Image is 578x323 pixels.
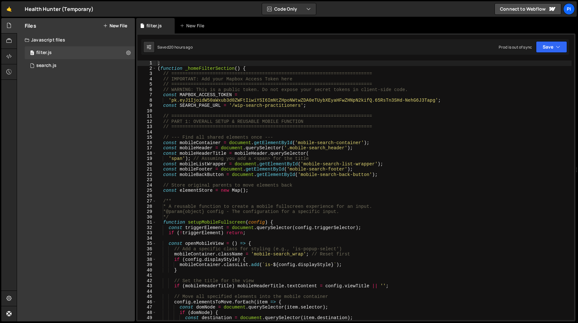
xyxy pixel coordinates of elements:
[137,215,156,220] div: 30
[137,119,156,125] div: 12
[137,66,156,71] div: 2
[137,156,156,161] div: 19
[137,145,156,151] div: 17
[137,183,156,188] div: 24
[137,177,156,183] div: 23
[137,198,156,204] div: 27
[137,262,156,268] div: 39
[103,23,127,28] button: New File
[137,241,156,246] div: 35
[30,51,34,56] span: 0
[536,41,567,53] button: Save
[137,82,156,87] div: 5
[137,193,156,199] div: 26
[137,209,156,215] div: 29
[146,23,162,29] div: filter.js
[137,124,156,130] div: 13
[137,87,156,93] div: 6
[137,77,156,82] div: 4
[499,44,532,50] div: Prod is out of sync
[25,22,36,29] h2: Files
[137,283,156,289] div: 43
[137,151,156,156] div: 18
[137,246,156,252] div: 36
[17,33,135,46] div: Javascript files
[563,3,575,15] a: Pi
[137,140,156,146] div: 16
[137,268,156,273] div: 40
[137,71,156,77] div: 3
[157,44,193,50] div: Saved
[137,294,156,300] div: 45
[137,161,156,167] div: 20
[137,278,156,284] div: 42
[137,108,156,114] div: 10
[495,3,561,15] a: Connect to Webflow
[36,63,57,69] div: search.js
[1,1,17,17] a: 🤙
[137,92,156,98] div: 7
[36,50,52,56] div: filter.js
[137,300,156,305] div: 46
[137,289,156,294] div: 44
[137,220,156,225] div: 31
[137,225,156,231] div: 32
[262,3,316,15] button: Code Only
[137,135,156,140] div: 15
[137,98,156,103] div: 8
[137,172,156,178] div: 22
[137,315,156,321] div: 49
[137,230,156,236] div: 33
[180,23,207,29] div: New File
[25,59,135,72] div: 16494/45041.js
[169,44,193,50] div: 20 hours ago
[137,60,156,66] div: 1
[137,103,156,108] div: 9
[137,114,156,119] div: 11
[137,257,156,263] div: 38
[137,310,156,316] div: 48
[137,273,156,278] div: 41
[137,305,156,310] div: 47
[137,236,156,241] div: 34
[137,167,156,172] div: 21
[137,130,156,135] div: 14
[137,188,156,193] div: 25
[25,5,93,13] div: Health Hunter (Temporary)
[137,204,156,209] div: 28
[137,252,156,257] div: 37
[25,46,135,59] div: 16494/44708.js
